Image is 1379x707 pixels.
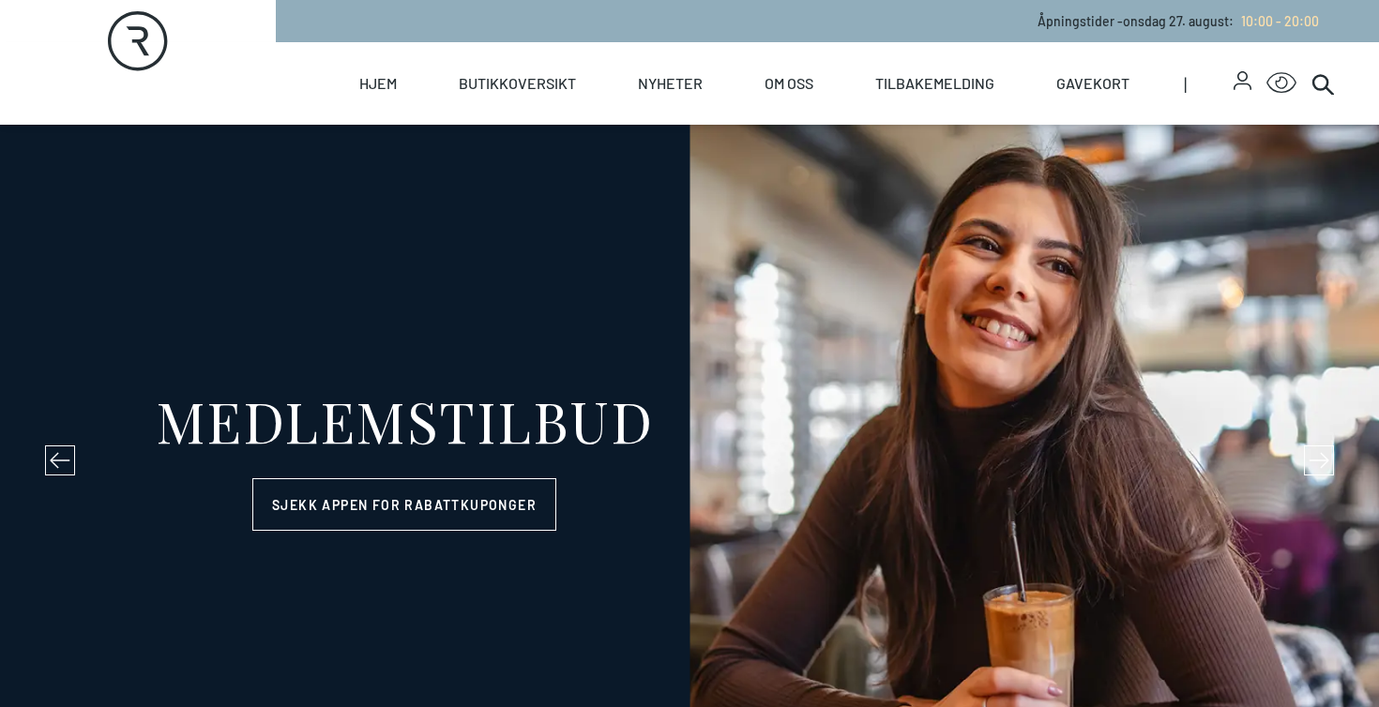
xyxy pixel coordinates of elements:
a: Tilbakemelding [875,42,994,125]
a: Butikkoversikt [459,42,576,125]
a: Gavekort [1056,42,1129,125]
a: Sjekk appen for rabattkuponger [252,478,556,531]
p: Åpningstider - onsdag 27. august : [1038,11,1319,31]
span: 10:00 - 20:00 [1241,13,1319,29]
a: Nyheter [638,42,703,125]
button: Open Accessibility Menu [1266,68,1296,98]
span: | [1184,42,1234,125]
a: 10:00 - 20:00 [1234,13,1319,29]
a: Hjem [359,42,397,125]
a: Om oss [765,42,813,125]
div: MEDLEMSTILBUD [156,392,654,448]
